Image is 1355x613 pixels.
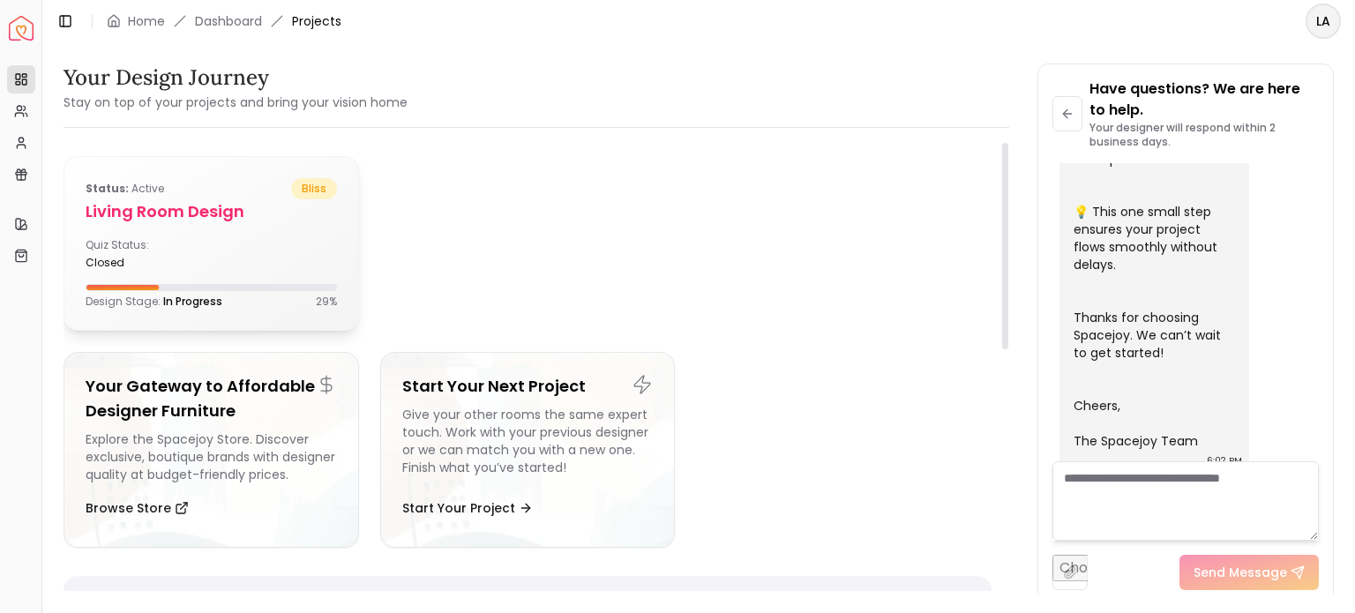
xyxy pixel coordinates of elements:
div: Quiz Status: [86,238,204,270]
a: Start Your Next ProjectGive your other rooms the same expert touch. Work with your previous desig... [380,352,676,548]
div: Give your other rooms the same expert touch. Work with your previous designer or we can match you... [402,406,654,483]
span: Projects [292,12,341,30]
div: Explore the Spacejoy Store. Discover exclusive, boutique brands with designer quality at budget-f... [86,430,337,483]
span: bliss [291,178,337,199]
button: LA [1306,4,1341,39]
h5: Your Gateway to Affordable Designer Furniture [86,374,337,423]
p: Have questions? We are here to help. [1089,78,1319,121]
div: 6:02 PM [1207,452,1242,469]
b: Status: [86,181,129,196]
a: Home [128,12,165,30]
button: Start Your Project [402,490,533,526]
div: closed [86,256,204,270]
p: Your designer will respond within 2 business days. [1089,121,1319,149]
p: Design Stage: [86,295,222,309]
h5: Start Your Next Project [402,374,654,399]
span: In Progress [163,294,222,309]
h5: Living Room design [86,199,337,224]
button: Browse Store [86,490,189,526]
span: LA [1307,5,1339,37]
small: Stay on top of your projects and bring your vision home [64,93,408,111]
a: Dashboard [195,12,262,30]
p: 29 % [316,295,337,309]
p: active [86,178,164,199]
nav: breadcrumb [107,12,341,30]
img: Spacejoy Logo [9,16,34,41]
a: Spacejoy [9,16,34,41]
a: Your Gateway to Affordable Designer FurnitureExplore the Spacejoy Store. Discover exclusive, bout... [64,352,359,548]
h3: Your Design Journey [64,64,408,92]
